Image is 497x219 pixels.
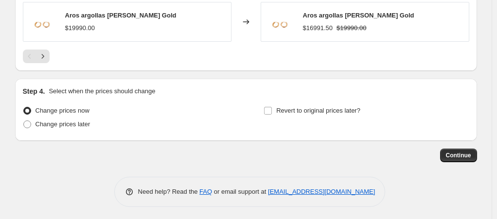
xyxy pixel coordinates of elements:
[28,7,57,36] img: 20210325_225205_80x.png
[266,7,295,36] img: 20210325_225205_80x.png
[23,50,50,63] nav: Pagination
[268,188,375,195] a: [EMAIL_ADDRESS][DOMAIN_NAME]
[337,23,366,33] strike: $19990.00
[23,86,45,96] h2: Step 4.
[199,188,212,195] a: FAQ
[303,23,333,33] div: $16991.50
[65,12,177,19] span: Aros argollas [PERSON_NAME] Gold
[440,149,477,162] button: Continue
[303,12,414,19] span: Aros argollas [PERSON_NAME] Gold
[212,188,268,195] span: or email support at
[35,120,90,128] span: Change prices later
[138,188,200,195] span: Need help? Read the
[446,152,471,159] span: Continue
[49,86,155,96] p: Select when the prices should change
[65,23,95,33] div: $19990.00
[276,107,360,114] span: Revert to original prices later?
[35,107,89,114] span: Change prices now
[36,50,50,63] button: Next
